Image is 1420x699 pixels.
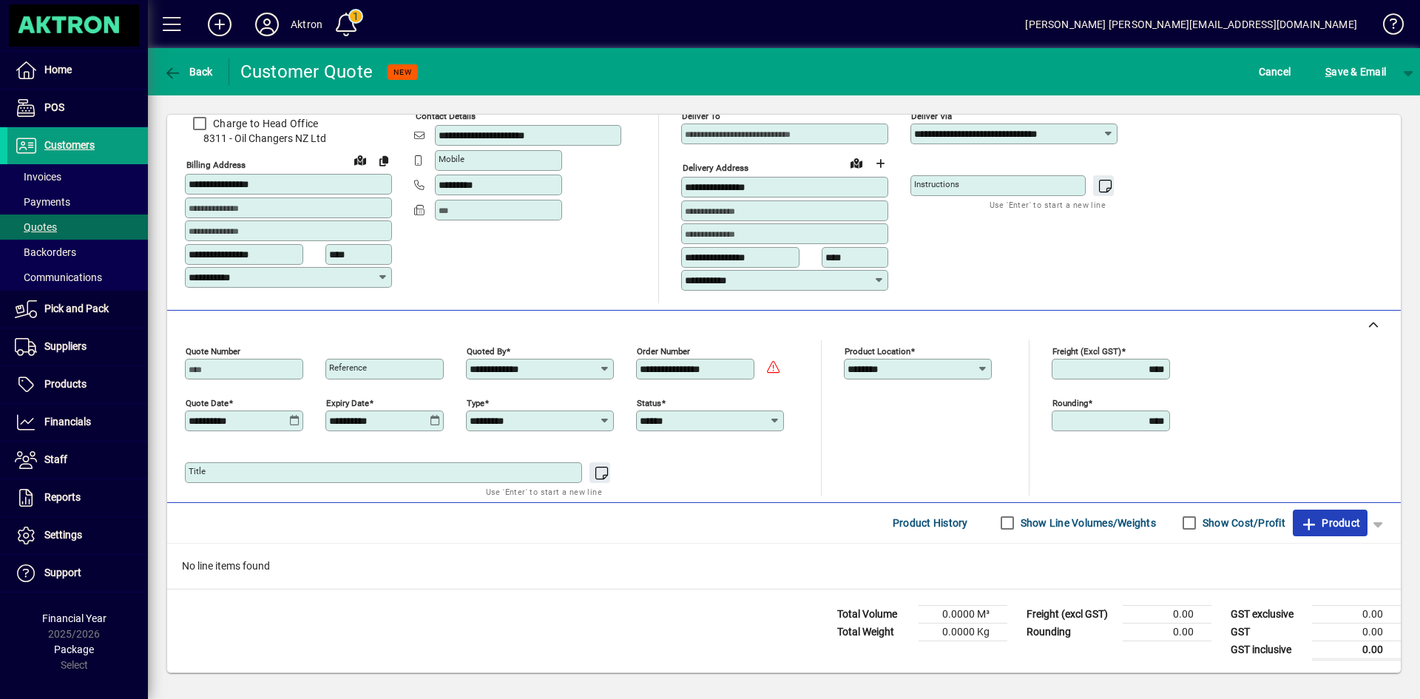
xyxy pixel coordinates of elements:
mat-label: Rounding [1052,397,1088,408]
mat-label: Title [189,466,206,476]
mat-label: Quoted by [467,345,506,356]
mat-hint: Use 'Enter' to start a new line [990,196,1106,213]
mat-label: Freight (excl GST) [1052,345,1121,356]
td: 0.00 [1123,623,1211,641]
span: Support [44,567,81,578]
span: Suppliers [44,340,87,352]
a: Payments [7,189,148,215]
app-page-header-button: Back [148,58,229,85]
span: Settings [44,529,82,541]
span: NEW [393,67,412,77]
td: 0.00 [1312,605,1401,623]
span: Financials [44,416,91,428]
td: GST inclusive [1223,641,1312,659]
button: Copy to Delivery address [372,149,396,172]
a: Home [7,52,148,89]
td: Rounding [1019,623,1123,641]
mat-hint: Use 'Enter' to start a new line [486,483,602,500]
button: Profile [243,11,291,38]
mat-label: Type [467,397,484,408]
button: Product [1293,510,1367,536]
label: Charge to Head Office [210,116,318,131]
a: Staff [7,442,148,479]
a: Support [7,555,148,592]
label: Show Line Volumes/Weights [1018,516,1156,530]
span: ave & Email [1325,60,1386,84]
td: 0.0000 M³ [919,605,1007,623]
a: Invoices [7,164,148,189]
span: Reports [44,491,81,503]
a: Suppliers [7,328,148,365]
div: Aktron [291,13,322,36]
span: Back [163,66,213,78]
a: Reports [7,479,148,516]
td: 0.00 [1123,605,1211,623]
a: Pick and Pack [7,291,148,328]
span: 8311 - Oil Changers NZ Ltd [185,131,392,146]
div: [PERSON_NAME] [PERSON_NAME][EMAIL_ADDRESS][DOMAIN_NAME] [1025,13,1357,36]
button: Choose address [868,152,892,175]
mat-label: Product location [845,345,910,356]
a: Knowledge Base [1372,3,1402,51]
td: GST exclusive [1223,605,1312,623]
mat-label: Order number [637,345,690,356]
td: Freight (excl GST) [1019,605,1123,623]
span: Invoices [15,171,61,183]
mat-label: Expiry date [326,397,369,408]
td: Total Weight [830,623,919,641]
span: Home [44,64,72,75]
mat-label: Deliver via [911,111,952,121]
a: Settings [7,517,148,554]
span: S [1325,66,1331,78]
td: 0.00 [1312,623,1401,641]
mat-label: Deliver To [682,111,720,121]
td: Total Volume [830,605,919,623]
span: Quotes [15,221,57,233]
mat-label: Quote number [186,345,240,356]
span: Cancel [1259,60,1291,84]
a: Backorders [7,240,148,265]
button: Back [160,58,217,85]
button: Cancel [1255,58,1295,85]
td: GST [1223,623,1312,641]
mat-label: Instructions [914,179,959,189]
div: No line items found [167,544,1401,589]
span: Staff [44,453,67,465]
mat-label: Mobile [439,154,464,164]
mat-label: Quote date [186,397,229,408]
div: Customer Quote [240,60,373,84]
a: Products [7,366,148,403]
span: Package [54,644,94,655]
span: Communications [15,271,102,283]
button: Save & Email [1318,58,1393,85]
button: Add [196,11,243,38]
a: View on map [845,151,868,175]
a: Communications [7,265,148,290]
td: 0.00 [1312,641,1401,659]
mat-label: Reference [329,362,367,373]
span: Payments [15,196,70,208]
span: Product History [893,511,968,535]
mat-label: Status [637,397,661,408]
span: POS [44,101,64,113]
span: Pick and Pack [44,303,109,314]
span: Backorders [15,246,76,258]
button: Product History [887,510,974,536]
span: Financial Year [42,612,106,624]
a: View on map [348,148,372,172]
a: POS [7,90,148,126]
a: Quotes [7,215,148,240]
td: 0.0000 Kg [919,623,1007,641]
span: Customers [44,139,95,151]
span: Products [44,378,87,390]
label: Show Cost/Profit [1200,516,1285,530]
a: Financials [7,404,148,441]
span: Product [1300,511,1360,535]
